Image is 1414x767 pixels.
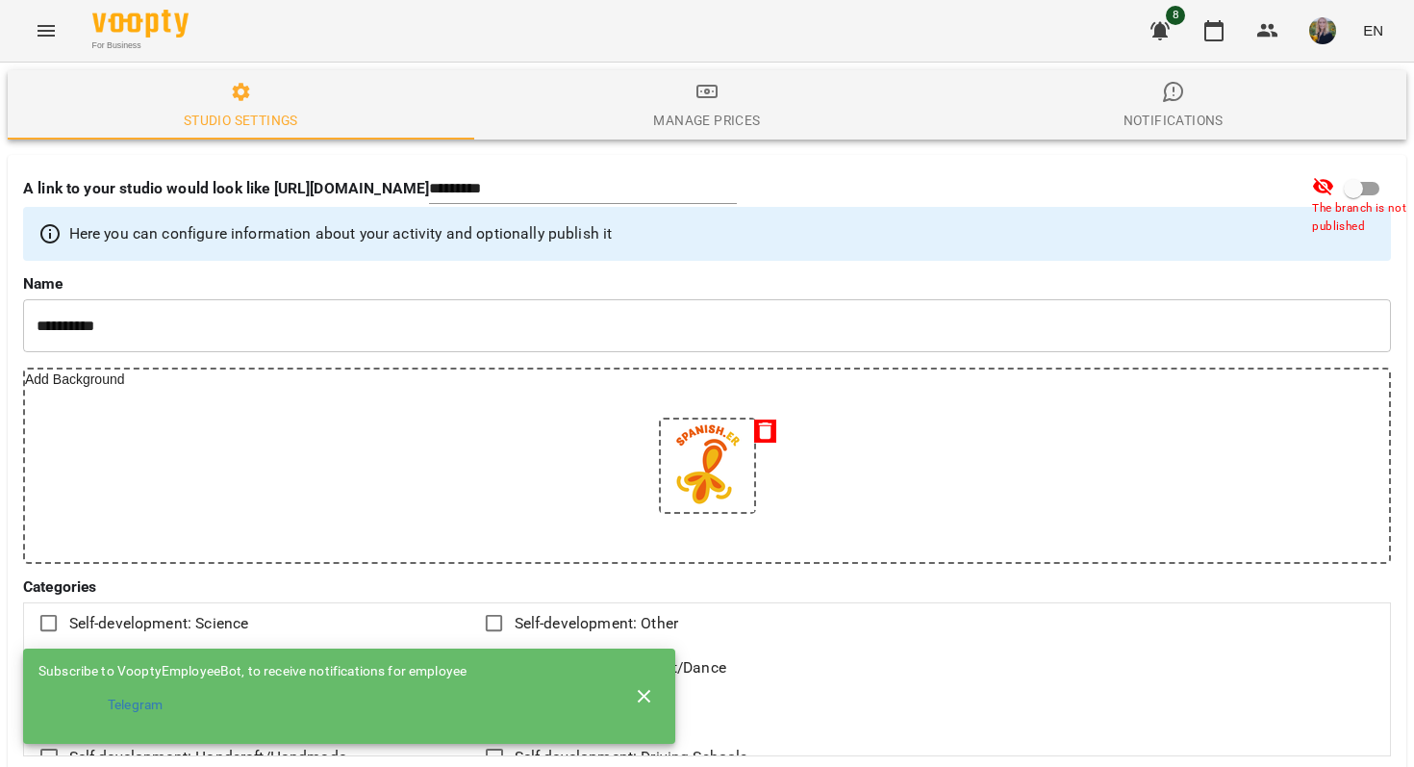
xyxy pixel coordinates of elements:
[69,612,249,635] span: Self-development: Science
[92,10,189,38] img: Voopty Logo
[1124,109,1224,132] div: Notifications
[23,579,1391,595] label: Categories
[23,177,429,200] p: A link to your studio would look like [URL][DOMAIN_NAME]
[653,109,760,132] div: Manage Prices
[38,662,606,681] div: Subscribe to VooptyEmployeeBot, to receive notifications for employee
[515,612,678,635] span: Self-development: Other
[184,109,298,132] div: Studio settings
[1312,199,1408,237] span: The branch is not published
[23,276,1391,292] label: Name
[1363,20,1383,40] span: EN
[1166,6,1185,25] span: 8
[661,420,754,512] img: 72dd29ed361bc76cd661b6eee947cca3.PNG
[1309,17,1336,44] img: 75de89a4d7282de39e3cdf562968464b.jpg
[69,222,613,245] p: Here you can configure information about your activity and optionally publish it
[92,39,189,52] span: For Business
[1355,13,1391,48] button: EN
[38,688,606,723] a: Telegram
[23,8,69,54] button: Menu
